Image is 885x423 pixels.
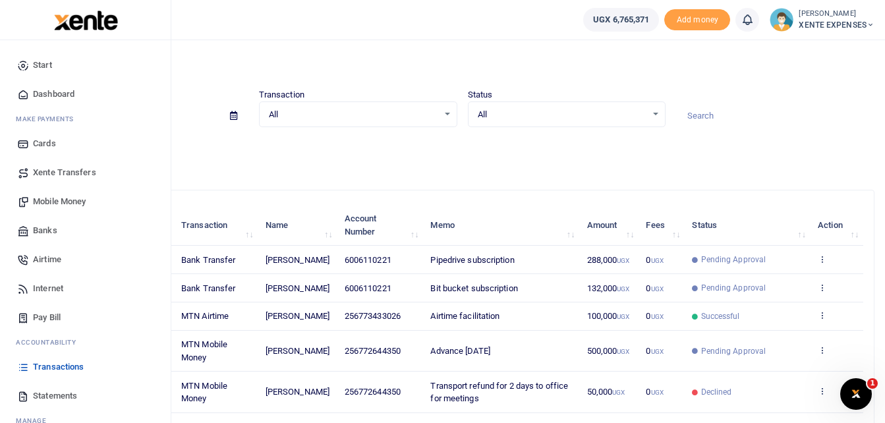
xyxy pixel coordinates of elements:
[33,311,61,324] span: Pay Bill
[33,88,74,101] span: Dashboard
[22,114,74,124] span: ake Payments
[478,108,647,121] span: All
[33,389,77,403] span: Statements
[430,311,500,321] span: Airtime facilitation
[799,19,874,31] span: XENTE EXPENSES
[701,345,766,357] span: Pending Approval
[33,224,57,237] span: Banks
[11,51,160,80] a: Start
[181,255,235,265] span: Bank Transfer
[770,8,793,32] img: profile-user
[664,14,730,24] a: Add money
[612,389,625,396] small: UGX
[646,255,663,265] span: 0
[646,346,663,356] span: 0
[11,129,160,158] a: Cards
[266,283,329,293] span: [PERSON_NAME]
[345,311,401,321] span: 256773433026
[578,8,664,32] li: Wallet ballance
[181,339,227,362] span: MTN Mobile Money
[651,348,664,355] small: UGX
[651,313,664,320] small: UGX
[701,254,766,266] span: Pending Approval
[587,283,630,293] span: 132,000
[33,360,84,374] span: Transactions
[587,346,630,356] span: 500,000
[33,253,61,266] span: Airtime
[430,381,568,404] span: Transport refund for 2 days to office for meetings
[11,245,160,274] a: Airtime
[11,216,160,245] a: Banks
[430,346,490,356] span: Advance [DATE]
[266,311,329,321] span: [PERSON_NAME]
[345,346,401,356] span: 256772644350
[664,9,730,31] li: Toup your wallet
[593,13,649,26] span: UGX 6,765,371
[181,381,227,404] span: MTN Mobile Money
[11,352,160,381] a: Transactions
[646,283,663,293] span: 0
[11,158,160,187] a: Xente Transfers
[430,283,517,293] span: Bit bucket subscription
[269,108,438,121] span: All
[587,255,630,265] span: 288,000
[33,282,63,295] span: Internet
[701,282,766,294] span: Pending Approval
[11,109,160,129] li: M
[617,348,629,355] small: UGX
[646,387,663,397] span: 0
[26,337,76,347] span: countability
[33,137,56,150] span: Cards
[33,59,52,72] span: Start
[11,332,160,352] li: Ac
[583,8,659,32] a: UGX 6,765,371
[430,255,514,265] span: Pipedrive subscription
[54,11,118,30] img: logo-large
[259,88,304,101] label: Transaction
[33,166,96,179] span: Xente Transfers
[867,378,878,389] span: 1
[701,310,740,322] span: Successful
[11,80,160,109] a: Dashboard
[266,387,329,397] span: [PERSON_NAME]
[685,205,811,246] th: Status: activate to sort column ascending
[676,105,874,127] input: Search
[617,285,629,293] small: UGX
[258,205,337,246] th: Name: activate to sort column ascending
[811,205,863,246] th: Action: activate to sort column ascending
[651,257,664,264] small: UGX
[646,311,663,321] span: 0
[181,311,229,321] span: MTN Airtime
[53,14,118,24] a: logo-small logo-large logo-large
[50,143,874,157] p: Download
[639,205,685,246] th: Fees: activate to sort column ascending
[423,205,579,246] th: Memo: activate to sort column ascending
[579,205,639,246] th: Amount: activate to sort column ascending
[840,378,872,410] iframe: Intercom live chat
[770,8,874,32] a: profile-user [PERSON_NAME] XENTE EXPENSES
[587,311,630,321] span: 100,000
[266,255,329,265] span: [PERSON_NAME]
[11,303,160,332] a: Pay Bill
[345,283,391,293] span: 6006110221
[799,9,874,20] small: [PERSON_NAME]
[468,88,493,101] label: Status
[651,285,664,293] small: UGX
[651,389,664,396] small: UGX
[11,274,160,303] a: Internet
[50,57,874,71] h4: Transactions
[33,195,86,208] span: Mobile Money
[345,255,391,265] span: 6006110221
[617,313,629,320] small: UGX
[181,283,235,293] span: Bank Transfer
[345,387,401,397] span: 256772644350
[11,381,160,410] a: Statements
[266,346,329,356] span: [PERSON_NAME]
[337,205,424,246] th: Account Number: activate to sort column ascending
[174,205,258,246] th: Transaction: activate to sort column ascending
[664,9,730,31] span: Add money
[617,257,629,264] small: UGX
[701,386,732,398] span: Declined
[587,387,625,397] span: 50,000
[11,187,160,216] a: Mobile Money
